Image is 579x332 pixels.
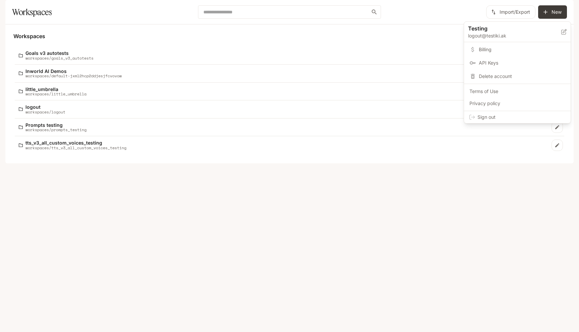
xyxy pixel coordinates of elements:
a: Terms of Use [465,85,569,97]
span: Billing [479,46,565,53]
a: Billing [465,44,569,56]
a: Privacy policy [465,97,569,109]
p: logout@testiki.ak [468,32,561,39]
span: Terms of Use [469,88,565,95]
div: Sign out [464,111,571,123]
a: API Keys [465,57,569,69]
span: Privacy policy [469,100,565,107]
span: Sign out [477,114,565,120]
div: Testinglogout@testiki.ak [464,22,571,42]
p: Testing [468,24,551,32]
div: Delete account [465,70,569,82]
span: API Keys [479,60,565,66]
span: Delete account [479,73,565,80]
